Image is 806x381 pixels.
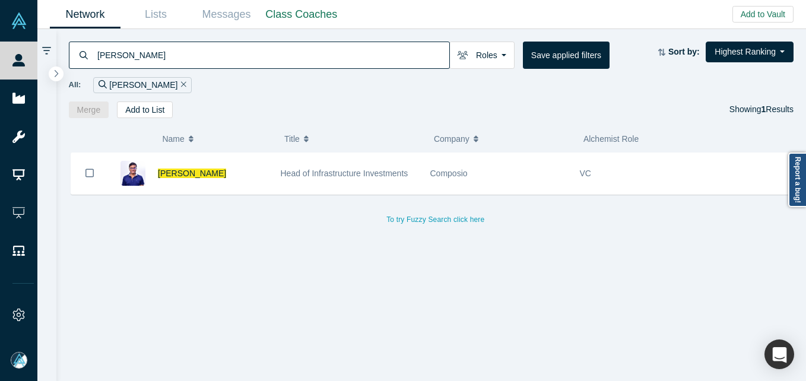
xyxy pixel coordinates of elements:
button: Save applied filters [523,42,610,69]
button: Add to List [117,101,173,118]
span: Name [162,126,184,151]
strong: Sort by: [668,47,700,56]
div: Showing [729,101,794,118]
a: Class Coaches [262,1,341,28]
div: [PERSON_NAME] [93,77,192,93]
button: Roles [449,42,515,69]
span: VC [580,169,591,178]
button: Merge [69,101,109,118]
img: Mia Scott's Account [11,352,27,369]
a: Messages [191,1,262,28]
button: To try Fuzzy Search click here [378,212,493,227]
span: All: [69,79,81,91]
span: Alchemist Role [583,134,639,144]
span: Results [761,104,794,114]
a: [PERSON_NAME] [158,169,226,178]
a: Lists [120,1,191,28]
button: Name [162,126,272,151]
a: Network [50,1,120,28]
img: Pratyush Choudhury's Profile Image [120,161,145,186]
span: Head of Infrastructure Investments [281,169,408,178]
span: Title [284,126,300,151]
button: Highest Ranking [706,42,794,62]
button: Title [284,126,421,151]
img: Alchemist Vault Logo [11,12,27,29]
button: Bookmark [71,153,108,194]
span: Composio [430,169,468,178]
strong: 1 [761,104,766,114]
span: Company [434,126,469,151]
button: Remove Filter [177,78,186,92]
a: Report a bug! [788,153,806,207]
button: Add to Vault [732,6,794,23]
input: Search by name, title, company, summary, expertise, investment criteria or topics of focus [96,41,449,69]
button: Company [434,126,571,151]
